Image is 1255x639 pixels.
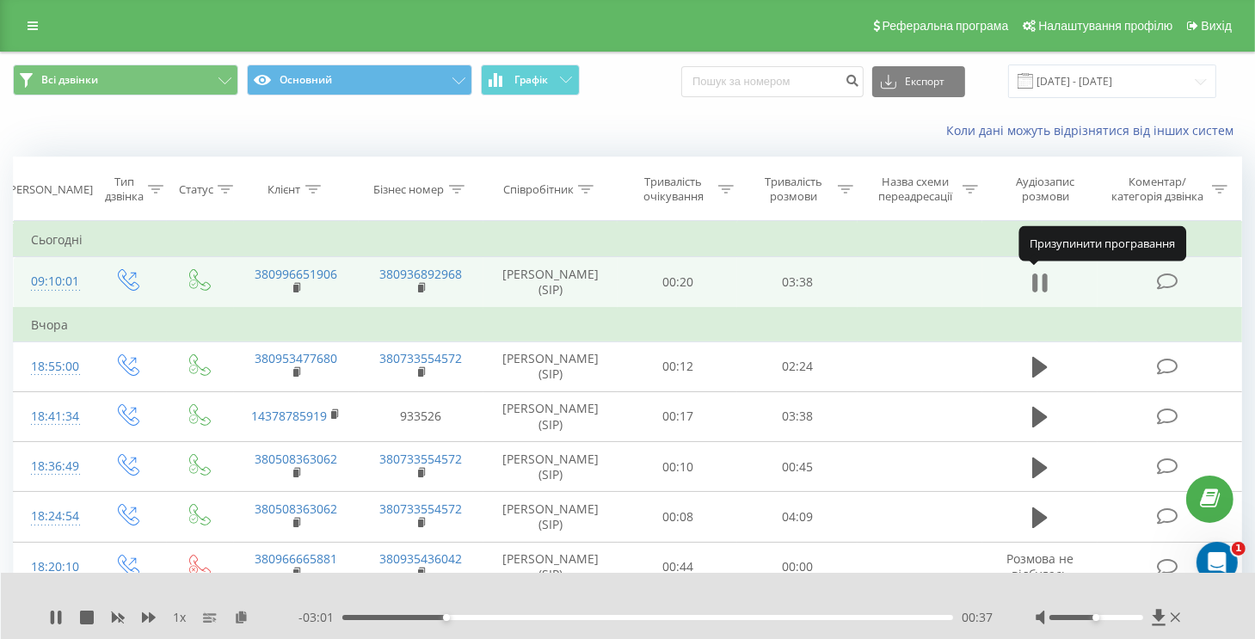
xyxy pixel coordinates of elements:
a: 380508363062 [255,451,337,467]
td: 03:38 [737,391,857,441]
div: Accessibility label [1093,614,1100,621]
span: - 03:01 [298,609,342,626]
iframe: Intercom live chat [1197,542,1238,583]
div: Клієнт [268,182,301,197]
td: [PERSON_NAME] (SIP) [483,391,618,441]
td: [PERSON_NAME] (SIP) [483,442,618,492]
span: Налаштування профілю [1038,19,1172,33]
button: Графік [481,65,580,95]
td: 00:17 [618,391,737,441]
span: Всі дзвінки [41,73,98,87]
div: Accessibility label [443,614,450,621]
span: 1 [1232,542,1246,556]
td: 00:12 [618,341,737,391]
a: 380733554572 [379,501,462,517]
a: 380935436042 [379,550,462,567]
div: Коментар/категорія дзвінка [1107,175,1208,204]
a: 380936892968 [379,266,462,282]
div: Назва схеми переадресації [873,175,958,204]
a: 380733554572 [379,451,462,467]
a: 380953477680 [255,350,337,366]
button: Основний [247,65,472,95]
div: Бізнес номер [374,182,445,197]
button: Всі дзвінки [13,65,238,95]
div: 18:24:54 [31,500,73,533]
div: Тривалість розмови [754,175,834,204]
span: Вихід [1202,19,1232,33]
td: 933526 [359,391,483,441]
div: Тип дзвінка [105,175,144,204]
div: [PERSON_NAME] [6,182,93,197]
div: Співробітник [503,182,574,197]
a: 380966665881 [255,550,337,567]
input: Пошук за номером [681,66,864,97]
td: 00:44 [618,542,737,592]
span: Реферальна програма [883,19,1009,33]
td: 00:20 [618,257,737,308]
div: Тривалість очікування [633,175,713,204]
div: Аудіозапис розмови [998,175,1093,204]
span: 00:37 [962,609,993,626]
span: Графік [514,74,548,86]
td: [PERSON_NAME] (SIP) [483,542,618,592]
a: 14378785919 [251,408,327,424]
div: 18:41:34 [31,400,73,433]
td: 00:08 [618,492,737,542]
td: 03:38 [737,257,857,308]
a: 380996651906 [255,266,337,282]
td: 00:00 [737,542,857,592]
button: Експорт [872,66,965,97]
a: Коли дані можуть відрізнятися вiд інших систем [946,122,1242,138]
td: 00:45 [737,442,857,492]
div: 09:10:01 [31,265,73,298]
td: 00:10 [618,442,737,492]
div: 18:20:10 [31,550,73,584]
td: 04:09 [737,492,857,542]
span: 1 x [173,609,186,626]
a: 380508363062 [255,501,337,517]
td: Сьогодні [14,223,1242,257]
td: Вчора [14,308,1242,342]
a: 380733554572 [379,350,462,366]
div: 18:55:00 [31,350,73,384]
td: [PERSON_NAME] (SIP) [483,341,618,391]
td: [PERSON_NAME] (SIP) [483,257,618,308]
span: Розмова не відбулась [1006,550,1074,582]
td: [PERSON_NAME] (SIP) [483,492,618,542]
div: Призупинити програвання [1018,226,1186,261]
td: 02:24 [737,341,857,391]
div: Статус [179,182,213,197]
div: 18:36:49 [31,450,73,483]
